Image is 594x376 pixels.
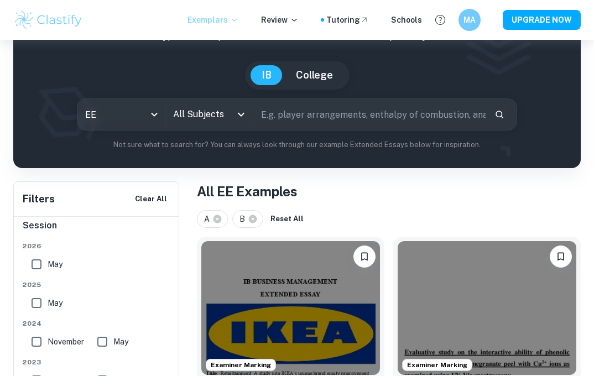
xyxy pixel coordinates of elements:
p: Review [261,14,299,26]
a: Tutoring [326,14,369,26]
div: EE [77,99,165,130]
span: 2024 [23,318,171,328]
h6: Filters [23,191,55,207]
p: Exemplars [187,14,239,26]
img: Clastify logo [13,9,84,31]
button: College [285,65,344,85]
button: Bookmark [550,246,572,268]
a: Schools [391,14,422,26]
button: Help and Feedback [431,11,450,29]
img: Chemistry EE example thumbnail: How do phenolic acid derivatives obtaine [398,241,576,375]
button: IB [251,65,283,85]
button: Reset All [268,211,306,227]
h1: All EE Examples [197,181,581,201]
img: Business and Management EE example thumbnail: To what extent have IKEA's in-store reta [201,241,380,375]
span: May [48,297,62,309]
button: Search [490,105,509,124]
div: A [197,210,228,228]
button: MA [458,9,481,31]
button: UPGRADE NOW [503,10,581,30]
button: Open [233,107,249,122]
span: November [48,336,84,348]
h6: MA [463,14,476,26]
div: B [232,210,263,228]
button: Clear All [132,191,170,207]
span: Examiner Marking [403,360,472,370]
span: May [48,258,62,270]
span: Examiner Marking [206,360,275,370]
span: 2026 [23,241,171,251]
button: Bookmark [353,246,376,268]
span: A [204,213,215,225]
span: B [239,213,250,225]
span: May [113,336,128,348]
p: Not sure what to search for? You can always look through our example Extended Essays below for in... [22,139,572,150]
span: 2025 [23,280,171,290]
h6: Session [23,219,171,241]
input: E.g. player arrangements, enthalpy of combustion, analysis of a big city... [253,99,486,130]
span: 2023 [23,357,171,367]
